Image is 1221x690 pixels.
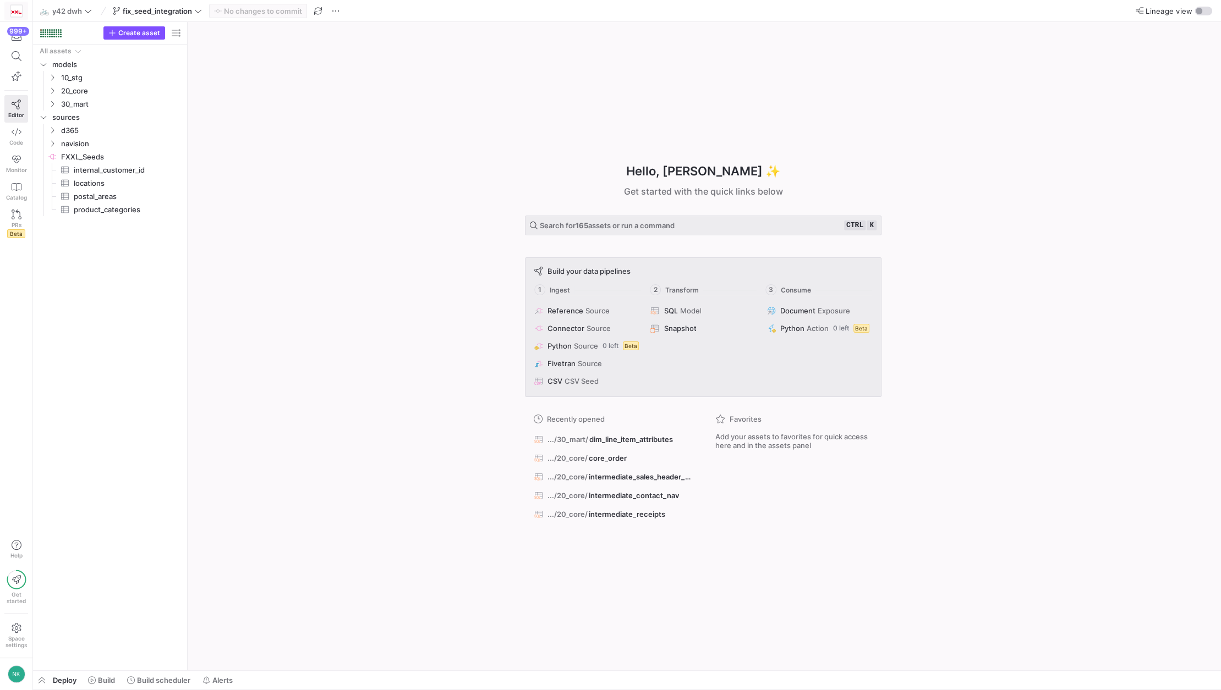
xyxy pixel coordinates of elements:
[532,488,693,503] button: .../20_core/intermediate_contact_nav
[4,535,28,564] button: Help
[547,267,631,275] span: Build your data pipelines
[780,324,804,333] span: Python
[74,164,170,176] span: internal_customer_id​​​​​​​​​
[61,85,181,97] span: 20_core
[8,112,24,118] span: Editor
[7,27,29,36] div: 999+
[589,472,691,481] span: intermediate_sales_header_nav
[547,377,562,385] span: CSV
[532,339,642,352] button: PythonSource0 leftBeta
[547,454,588,462] span: .../20_core/
[37,111,183,124] div: Press SPACE to select this row.
[818,306,850,315] span: Exposure
[547,415,605,423] span: Recently opened
[648,322,758,335] button: Snapshot
[52,58,181,71] span: models
[52,111,181,124] span: sources
[589,491,679,500] span: intermediate_contact_nav
[98,676,115,685] span: Build
[37,176,183,190] a: locations​​​​​​​​​
[867,220,877,230] kbd: k
[103,26,165,40] button: Create asset
[7,229,25,238] span: Beta
[37,190,183,203] div: Press SPACE to select this row.
[4,663,28,686] button: NK
[37,176,183,190] div: Press SPACE to select this row.
[37,4,95,18] button: 🚲y42 dwh
[547,435,588,444] span: .../30_mart/
[547,510,588,518] span: .../20_core/
[4,2,28,20] a: https://storage.googleapis.com/y42-prod-data-exchange/images/oGOSqxDdlQtxIPYJfiHrUWhjI5fT83rRj0ID...
[578,359,602,368] span: Source
[37,150,183,163] a: FXXL_Seeds​​​​​​​​
[6,194,27,201] span: Catalog
[9,139,23,146] span: Code
[37,203,183,216] div: Press SPACE to select this row.
[4,123,28,150] a: Code
[532,357,642,370] button: FivetranSource
[1146,7,1192,15] span: Lineage view
[525,185,881,198] div: Get started with the quick links below
[123,7,192,15] span: fix_seed_integration
[807,324,829,333] span: Action
[122,671,195,689] button: Build scheduler
[532,304,642,317] button: ReferenceSource
[74,177,170,190] span: locations​​​​​​​​​
[4,566,28,609] button: Getstarted
[585,306,610,315] span: Source
[853,324,869,333] span: Beta
[532,451,693,465] button: .../20_core/core_order
[4,95,28,123] a: Editor
[61,98,181,111] span: 30_mart
[6,635,27,648] span: Space settings
[37,97,183,111] div: Press SPACE to select this row.
[540,221,675,230] span: Search for assets or run a command
[37,137,183,150] div: Press SPACE to select this row.
[37,163,183,176] a: internal_customer_id​​​​​​​​​
[40,7,48,15] span: 🚲
[833,324,849,332] span: 0 left
[532,470,693,484] button: .../20_core/intermediate_sales_header_nav
[212,676,233,685] span: Alerts
[730,415,762,423] span: Favorites
[9,552,23,559] span: Help
[623,341,639,350] span: Beta
[532,507,693,521] button: .../20_core/intermediate_receipts
[765,304,874,317] button: DocumentExposure
[680,306,701,315] span: Model
[664,324,696,333] span: Snapshot
[532,374,642,388] button: CSVCSV Seed
[12,222,21,228] span: PRs
[765,322,874,335] button: PythonAction0 leftBeta
[53,676,76,685] span: Deploy
[74,190,170,203] span: postal_areas​​​​​​​​​
[83,671,120,689] button: Build
[589,510,665,518] span: intermediate_receipts
[37,58,183,71] div: Press SPACE to select this row.
[844,220,866,230] kbd: ctrl
[603,342,618,350] span: 0 left
[587,324,611,333] span: Source
[8,665,25,683] div: NK
[37,71,183,84] div: Press SPACE to select this row.
[648,304,758,317] button: SQLModel
[37,203,183,216] a: product_categories​​​​​​​​​
[74,203,170,216] span: product_categories​​​​​​​​​
[664,306,677,315] span: SQL
[52,7,82,15] span: y42 dwh
[626,162,780,180] h1: Hello, [PERSON_NAME] ✨
[118,29,160,37] span: Create asset
[547,359,576,368] span: Fivetran
[37,124,183,137] div: Press SPACE to select this row.
[715,432,873,450] span: Add your assets to favorites for quick access here and in the assets panel
[37,163,183,176] div: Press SPACE to select this row.
[547,472,588,481] span: .../20_core/
[532,322,642,335] button: ConnectorSource
[37,190,183,203] a: postal_areas​​​​​​​​​
[37,84,183,97] div: Press SPACE to select this row.
[589,454,627,462] span: core_order
[110,4,205,18] button: fix_seed_integration
[6,167,27,173] span: Monitor
[4,178,28,205] a: Catalog
[589,435,673,444] span: dim_line_item_attributes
